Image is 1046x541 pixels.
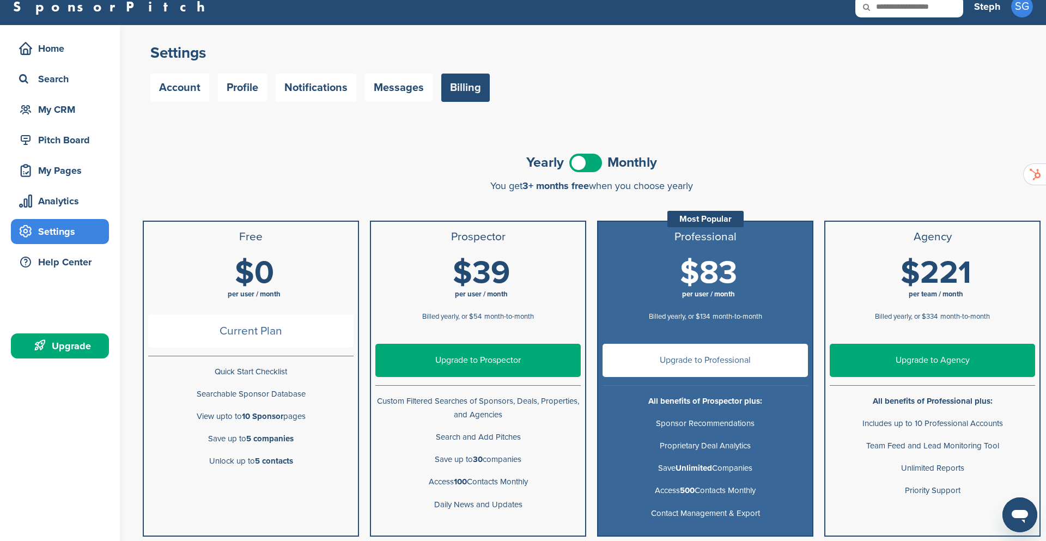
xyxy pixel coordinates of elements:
[16,252,109,272] div: Help Center
[526,156,564,169] span: Yearly
[246,434,294,443] b: 5 companies
[603,417,808,430] p: Sponsor Recommendations
[648,396,762,406] b: All benefits of Prospector plus:
[603,344,808,377] a: Upgrade to Professional
[667,211,744,227] div: Most Popular
[11,333,109,358] a: Upgrade
[830,439,1035,453] p: Team Feed and Lead Monitoring Tool
[873,396,993,406] b: All benefits of Professional plus:
[148,314,354,348] span: Current Plan
[603,484,808,497] p: Access Contacts Monthly
[16,161,109,180] div: My Pages
[901,254,971,292] span: $221
[11,66,109,92] a: Search
[218,74,267,102] a: Profile
[680,254,737,292] span: $83
[603,507,808,520] p: Contact Management & Export
[473,454,483,464] b: 30
[148,454,354,468] p: Unlock up to
[228,290,281,299] span: per user / month
[522,180,589,192] span: 3+ months free
[11,36,109,61] a: Home
[16,130,109,150] div: Pitch Board
[148,410,354,423] p: View upto to pages
[143,180,1041,191] div: You get when you choose yearly
[453,254,510,292] span: $39
[16,222,109,241] div: Settings
[375,394,581,422] p: Custom Filtered Searches of Sponsors, Deals, Properties, and Agencies
[235,254,274,292] span: $0
[680,485,695,495] b: 500
[255,456,293,466] b: 5 contacts
[11,97,109,122] a: My CRM
[1002,497,1037,532] iframe: Button to launch messaging window
[830,344,1035,377] a: Upgrade to Agency
[11,127,109,153] a: Pitch Board
[11,219,109,244] a: Settings
[16,69,109,89] div: Search
[603,439,808,453] p: Proprietary Deal Analytics
[375,475,581,489] p: Access Contacts Monthly
[375,498,581,512] p: Daily News and Updates
[607,156,657,169] span: Monthly
[242,411,283,421] b: 10 Sponsor
[148,230,354,244] h3: Free
[148,432,354,446] p: Save up to
[365,74,433,102] a: Messages
[603,230,808,244] h3: Professional
[11,189,109,214] a: Analytics
[150,74,209,102] a: Account
[16,191,109,211] div: Analytics
[16,336,109,356] div: Upgrade
[16,100,109,119] div: My CRM
[441,74,490,102] a: Billing
[940,312,990,321] span: month-to-month
[422,312,482,321] span: Billed yearly, or $54
[11,250,109,275] a: Help Center
[454,477,467,487] b: 100
[375,344,581,377] a: Upgrade to Prospector
[148,365,354,379] p: Quick Start Checklist
[830,417,1035,430] p: Includes up to 10 Professional Accounts
[649,312,710,321] span: Billed yearly, or $134
[603,461,808,475] p: Save Companies
[276,74,356,102] a: Notifications
[375,430,581,444] p: Search and Add Pitches
[676,463,712,473] b: Unlimited
[150,43,1033,63] h2: Settings
[682,290,735,299] span: per user / month
[375,453,581,466] p: Save up to companies
[875,312,938,321] span: Billed yearly, or $334
[713,312,762,321] span: month-to-month
[830,230,1035,244] h3: Agency
[830,461,1035,475] p: Unlimited Reports
[16,39,109,58] div: Home
[830,484,1035,497] p: Priority Support
[375,230,581,244] h3: Prospector
[455,290,508,299] span: per user / month
[148,387,354,401] p: Searchable Sponsor Database
[909,290,963,299] span: per team / month
[484,312,534,321] span: month-to-month
[11,158,109,183] a: My Pages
